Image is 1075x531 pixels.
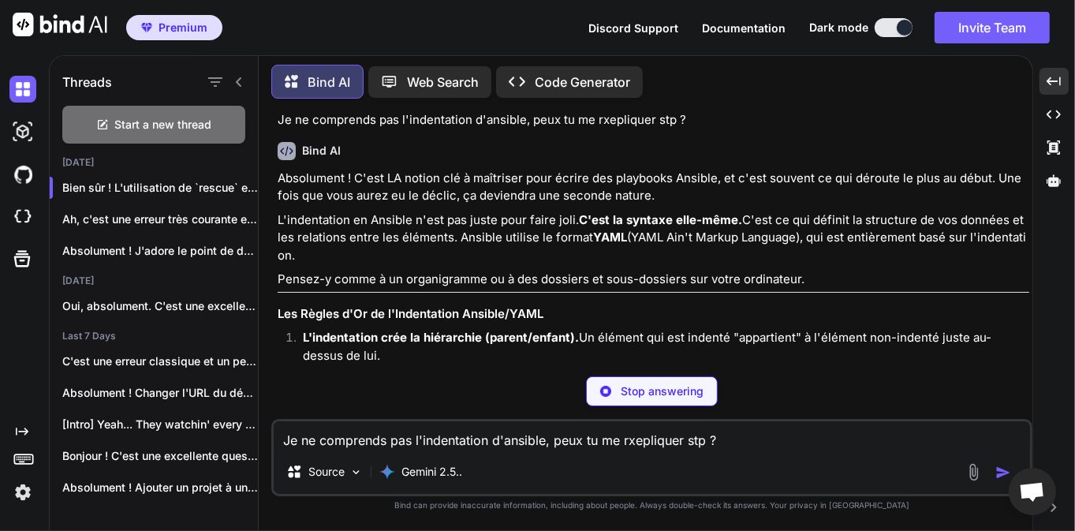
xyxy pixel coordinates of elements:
button: Documentation [702,20,786,36]
h3: Les Règles d'Or de l'Indentation Ansible/YAML [278,305,1029,323]
p: Absolument ! Changer l'URL du dépôt distant... [62,385,258,401]
h2: [DATE] [50,156,258,169]
img: Pick Models [349,466,363,479]
img: settings [9,479,36,506]
p: Bonjour ! C'est une excellente question qui... [62,448,258,464]
p: Gemini 2.5.. [401,464,462,480]
strong: L'indentation crée la hiérarchie (parent/enfant). [303,330,579,345]
p: Stop answering [621,383,704,399]
img: Gemini 2.5 Pro [379,464,395,480]
h2: Last Month [50,511,258,524]
img: icon [995,465,1011,481]
p: [Intro] Yeah... They watchin' every move... Let... [62,417,258,432]
span: Documentation [702,21,786,35]
img: githubDark [9,161,36,188]
img: premium [141,23,152,32]
div: Ouvrir le chat [1009,468,1056,515]
p: Absolument ! C'est LA notion clé à maîtriser pour écrire des playbooks Ansible, et c'est souvent ... [278,170,1029,205]
p: Oui, absolument. C'est une excellente idée et... [62,298,258,314]
button: premiumPremium [126,15,222,40]
p: Source [308,464,345,480]
strong: C'est la syntaxe elle-même. [579,212,742,227]
img: darkAi-studio [9,118,36,145]
img: darkChat [9,76,36,103]
p: Pensez-y comme à un organigramme ou à des dossiers et sous-dossiers sur votre ordinateur. [278,271,1029,289]
p: Absolument ! J'adore le point de départ.... [62,243,258,259]
strong: YAML [593,230,627,245]
p: Ah, c'est une erreur très courante et, e... [62,211,258,227]
h6: Bind AI [302,143,341,159]
span: Premium [159,20,207,36]
p: Bien sûr ! L'utilisation de `rescue` est... [62,180,258,196]
li: Un élément qui est indenté "appartient" à l'élément non-indenté juste au-dessus de lui. [290,329,1029,365]
p: Je ne comprends pas l'indentation d'ansible, peux tu me rxepliquer stp ? [278,111,1029,129]
span: Dark mode [809,20,868,36]
h2: Last 7 Days [50,330,258,342]
p: Code Generator [535,73,630,92]
img: attachment [965,463,983,481]
p: C'est une erreur classique et un peu... [62,353,258,369]
h1: Threads [62,73,112,92]
p: Bind AI [308,73,350,92]
p: Absolument ! Ajouter un projet à une... [62,480,258,495]
span: Start a new thread [115,117,212,133]
p: Bind can provide inaccurate information, including about people. Always double-check its answers.... [271,499,1032,511]
h2: [DATE] [50,275,258,287]
button: Discord Support [588,20,678,36]
img: Bind AI [13,13,107,36]
button: Invite Team [935,12,1050,43]
img: cloudideIcon [9,204,36,230]
p: Web Search [407,73,479,92]
p: L'indentation en Ansible n'est pas juste pour faire joli. C'est ce qui définit la structure de vo... [278,211,1029,265]
span: Discord Support [588,21,678,35]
